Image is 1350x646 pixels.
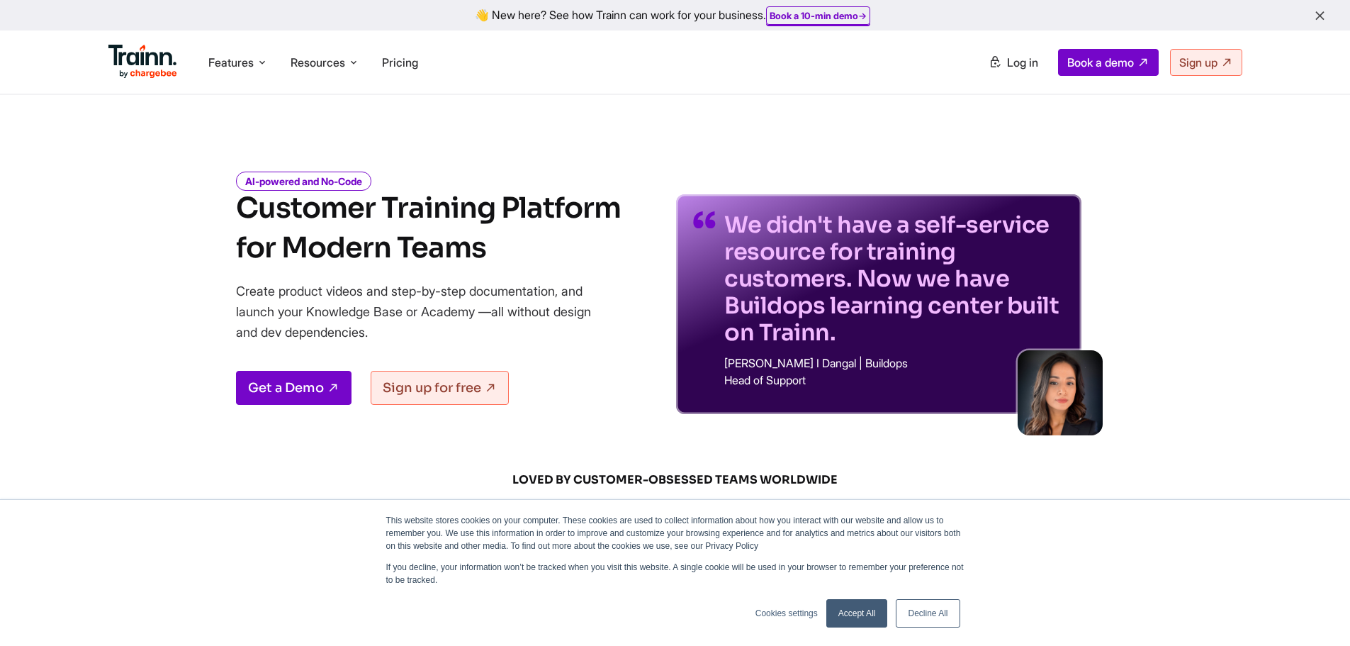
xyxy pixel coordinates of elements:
[236,172,371,191] i: AI-powered and No-Code
[980,50,1047,75] a: Log in
[382,55,418,69] a: Pricing
[1170,49,1242,76] a: Sign up
[724,211,1064,346] p: We didn't have a self-service resource for training customers. Now we have Buildops learning cent...
[693,211,716,228] img: quotes-purple.41a7099.svg
[1179,55,1217,69] span: Sign up
[755,607,818,620] a: Cookies settings
[896,599,960,628] a: Decline All
[371,371,509,405] a: Sign up for free
[1058,49,1159,76] a: Book a demo
[335,472,1016,488] span: LOVED BY CUSTOMER-OBSESSED TEAMS WORLDWIDE
[236,189,621,268] h1: Customer Training Platform for Modern Teams
[208,55,254,70] span: Features
[236,281,612,343] p: Create product videos and step-by-step documentation, and launch your Knowledge Base or Academy —...
[386,561,964,586] p: If you decline, your information won’t be tracked when you visit this website. A single cookie wi...
[9,9,1341,22] div: 👋 New here? See how Trainn can work for your business.
[724,357,1064,369] p: [PERSON_NAME] I Dangal | Buildops
[386,514,964,552] p: This website stores cookies on your computer. These cookies are used to collect information about...
[1067,55,1134,69] span: Book a demo
[770,10,867,21] a: Book a 10-min demo→
[1007,55,1038,69] span: Log in
[291,55,345,70] span: Resources
[826,599,888,628] a: Accept All
[108,45,178,79] img: Trainn Logo
[1018,350,1103,435] img: sabina-buildops.d2e8138.png
[236,371,351,405] a: Get a Demo
[724,374,1064,386] p: Head of Support
[770,10,858,21] b: Book a 10-min demo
